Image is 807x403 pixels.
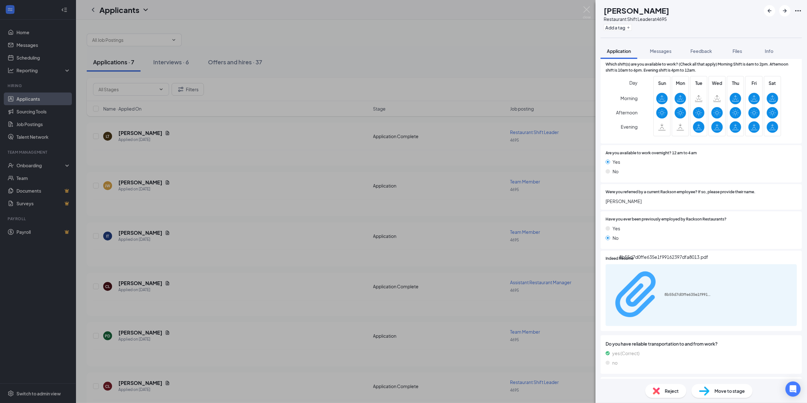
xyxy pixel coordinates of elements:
[613,225,620,232] span: Yes
[607,48,631,54] span: Application
[765,48,773,54] span: Info
[606,216,727,222] span: Have you ever been previously employed by Rackson Restaurants?
[730,80,741,86] span: Thu
[609,267,712,323] a: Paperclip8b55d7d0ffe635e1f99162397dfa8013.pdf
[785,381,801,397] div: Open Intercom Messenger
[613,158,620,165] span: Yes
[650,48,671,54] span: Messages
[606,340,797,347] span: Do you have reliable transportation to and from work?
[621,121,638,132] span: Evening
[715,387,745,394] span: Move to stage
[748,80,760,86] span: Fri
[675,80,686,86] span: Mon
[619,253,708,260] div: 8b55d7d0ffe635e1f99162397dfa8013.pdf
[604,16,669,22] div: Restaurant Shift Leader at 4695
[693,80,704,86] span: Tue
[690,48,712,54] span: Feedback
[606,61,797,74] span: Which shift(s) are you available to work? (Check all that apply) Morning Shift is 6am to 2pm. Aft...
[656,80,668,86] span: Sun
[604,5,669,16] h1: [PERSON_NAME]
[781,7,789,15] svg: ArrowRight
[629,79,638,86] span: Day
[606,189,755,195] span: Were you referred by a current Rackson employee? If so, please provide their name.
[606,198,797,205] span: [PERSON_NAME]
[733,48,742,54] span: Files
[764,5,775,16] button: ArrowLeftNew
[606,150,697,156] span: Are you available to work overnight? 12 am to 4 am
[794,7,802,15] svg: Ellipses
[613,234,619,241] span: No
[616,107,638,118] span: Afternoon
[606,256,634,262] span: Indeed Resume
[604,24,632,31] button: PlusAdd a tag
[613,168,619,175] span: No
[665,292,712,297] div: 8b55d7d0ffe635e1f99162397dfa8013.pdf
[766,7,773,15] svg: ArrowLeftNew
[779,5,791,16] button: ArrowRight
[612,350,640,357] span: yes (Correct)
[612,359,618,366] span: no
[665,387,679,394] span: Reject
[711,80,723,86] span: Wed
[767,80,778,86] span: Sat
[609,267,665,322] svg: Paperclip
[627,26,630,29] svg: Plus
[621,93,638,104] span: Morning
